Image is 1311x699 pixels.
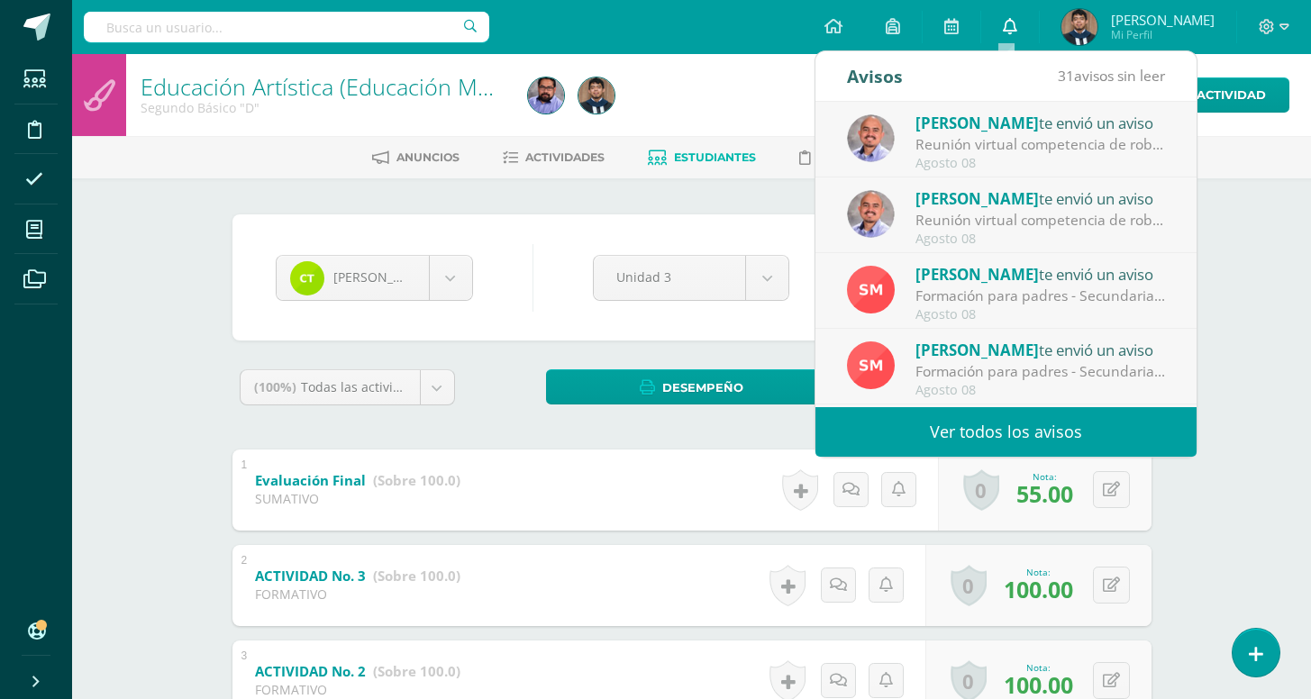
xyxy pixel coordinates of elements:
a: ACTIVIDAD No. 2 (Sobre 100.0) [255,658,460,686]
span: Anuncios [396,150,460,164]
div: SUMATIVO [255,490,460,507]
div: FORMATIVO [255,681,460,698]
span: [PERSON_NAME] [333,268,434,286]
div: Reunión virtual competencia de robótica en Cobán: Buen día saludos cordiales, el día de hoy a las... [915,134,1166,155]
h1: Educación Artística (Educación Musical) [141,74,506,99]
a: Actividad [1154,77,1289,113]
span: Desempeño [662,371,743,404]
strong: (Sobre 100.0) [373,662,460,680]
img: a4c9654d905a1a01dc2161da199b9124.png [847,341,895,389]
span: 55.00 [1016,478,1073,509]
strong: (Sobre 100.0) [373,567,460,585]
div: Segundo Básico 'D' [141,99,506,116]
a: [PERSON_NAME] [277,256,472,300]
div: Agosto 08 [915,383,1166,398]
span: Todas las actividades de esta unidad [301,378,524,395]
div: Avisos [847,51,903,101]
span: [PERSON_NAME] [1111,11,1215,29]
a: Estudiantes [648,143,756,172]
img: a4c9654d905a1a01dc2161da199b9124.png [847,266,895,313]
div: Nota: [1016,470,1073,483]
div: te envió un aviso [915,111,1166,134]
div: te envió un aviso [915,262,1166,286]
a: Planificación [799,143,910,172]
img: 8c648ab03079b18c3371769e6fc6bd45.png [578,77,615,113]
b: Evaluación Final [255,471,366,489]
a: Ver todos los avisos [815,407,1197,457]
b: ACTIVIDAD No. 3 [255,567,366,585]
div: Nota: [1004,566,1073,578]
span: Actividades [525,150,605,164]
div: FORMATIVO [255,586,460,603]
span: (100%) [254,378,296,395]
div: Formación para padres - Secundaria: Estimada Familia Marista del Liceo Guatemala, saludos y bendi... [915,286,1166,306]
span: Unidad 3 [616,256,723,298]
div: te envió un aviso [915,338,1166,361]
a: Actividades [503,143,605,172]
span: [PERSON_NAME] [915,188,1039,209]
span: 100.00 [1004,574,1073,604]
a: Unidad 3 [594,256,788,300]
div: Nota: [1004,661,1073,674]
span: [PERSON_NAME] [915,340,1039,360]
span: avisos sin leer [1058,66,1165,86]
span: Actividad [1197,78,1266,112]
div: Reunión virtual competencia de robótica en Cobán: Buen día saludos cordiales, el día de hoy a las... [915,210,1166,231]
span: 31 [1058,66,1074,86]
img: 7c3d6755148f85b195babec4e2a345e8.png [528,77,564,113]
a: 0 [963,469,999,511]
a: Desempeño [546,369,838,404]
img: f4ddca51a09d81af1cee46ad6847c426.png [847,114,895,162]
span: [PERSON_NAME] [915,113,1039,133]
a: (100%)Todas las actividades de esta unidad [241,370,454,404]
a: Anuncios [372,143,460,172]
span: Mi Perfil [1111,27,1215,42]
a: 0 [951,565,987,606]
img: 8c648ab03079b18c3371769e6fc6bd45.png [1061,9,1097,45]
strong: (Sobre 100.0) [373,471,460,489]
a: Evaluación Final (Sobre 100.0) [255,467,460,495]
img: 30705c4ffdc6870e21139d0bc34e45d8.png [290,261,324,295]
span: Estudiantes [674,150,756,164]
div: Agosto 08 [915,231,1166,247]
input: Busca un usuario... [84,12,489,42]
div: te envió un aviso [915,186,1166,210]
a: ACTIVIDAD No. 3 (Sobre 100.0) [255,562,460,591]
span: [PERSON_NAME] [915,264,1039,285]
div: Agosto 08 [915,156,1166,171]
b: ACTIVIDAD No. 2 [255,662,366,680]
div: Formación para padres - Secundaria: Estimada Familia Marista del Liceo Guatemala, saludos y bendi... [915,361,1166,382]
div: Agosto 08 [915,307,1166,322]
a: Educación Artística (Educación Musical) [141,71,542,102]
img: f4ddca51a09d81af1cee46ad6847c426.png [847,190,895,238]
